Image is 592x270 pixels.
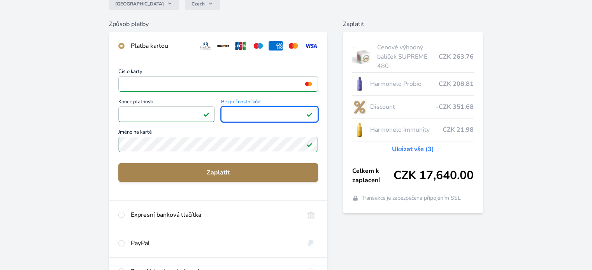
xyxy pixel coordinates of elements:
iframe: Iframe pro bezpečnostní kód [225,109,314,120]
div: PayPal [131,239,297,248]
div: Platba kartou [131,41,192,51]
span: Transakce je zabezpečena připojením SSL [362,194,461,202]
h6: Způsob platby [109,19,327,29]
img: jcb.svg [234,41,248,51]
img: onlineBanking_CZ.svg [304,210,318,219]
img: Konec platnosti [200,111,211,118]
span: Celkem k zaplacení [352,166,393,185]
span: Cenově výhodný balíček SUPREME 480 [377,43,438,71]
img: paypal.svg [304,239,318,248]
img: Platné pole [203,111,209,117]
h6: Zaplatit [343,19,483,29]
span: Jméno na kartě [118,130,318,137]
div: Expresní banková tlačítka [131,210,297,219]
span: Číslo karty [118,69,318,76]
span: CZK 17,640.00 [393,169,474,183]
a: Ukázat vše (3) [392,145,434,154]
img: discover.svg [216,41,230,51]
img: Platné pole [306,141,313,148]
span: CZK 263.76 [439,52,474,61]
span: Konec platnosti [118,99,215,106]
span: CZK 208.81 [439,79,474,89]
span: Bezpečnostní kód [221,99,318,106]
img: amex.svg [269,41,283,51]
span: Zaplatit [125,168,311,177]
img: IMMUNITY_se_stinem_x-lo.jpg [352,120,367,139]
img: supreme.jpg [352,47,374,66]
img: maestro.svg [251,41,265,51]
img: CLEAN_PROBIO_se_stinem_x-lo.jpg [352,74,367,94]
img: Platné pole [306,111,313,117]
span: Harmonelo Probio [370,79,438,89]
span: Discount [370,102,436,111]
input: Jméno na kartěPlatné pole [118,137,318,152]
span: -CZK 351.68 [436,102,474,111]
span: CZK 21.98 [443,125,474,134]
iframe: Iframe pro číslo karty [122,78,314,89]
span: [GEOGRAPHIC_DATA] [115,1,164,7]
img: visa.svg [304,41,318,51]
iframe: Iframe pro datum vypršení platnosti [122,109,211,120]
img: diners.svg [199,41,213,51]
img: mc.svg [286,41,300,51]
button: Zaplatit [118,163,318,182]
img: mc [303,80,314,87]
img: discount-lo.png [352,97,367,117]
span: Czech [191,1,205,7]
span: Harmonelo Immunity [370,125,442,134]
